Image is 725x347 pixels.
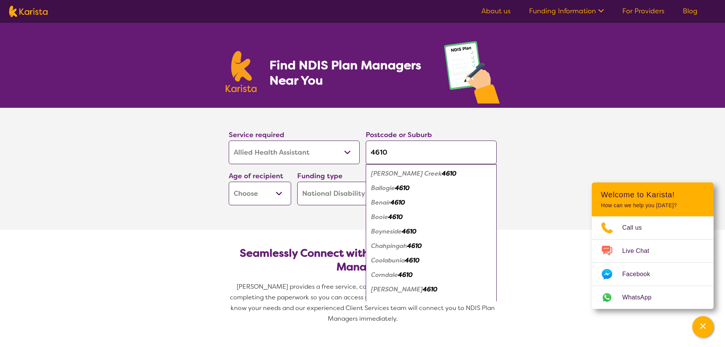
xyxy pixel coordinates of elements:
[370,253,493,268] div: Coolabunia 4610
[622,269,659,280] span: Facebook
[692,316,714,337] button: Channel Menu
[370,181,493,195] div: Ballogie 4610
[592,216,714,309] ul: Choose channel
[402,227,416,235] em: 4610
[229,171,283,181] label: Age of recipient
[371,227,402,235] em: Boyneside
[388,213,403,221] em: 4610
[444,41,500,108] img: plan-management
[481,6,511,16] a: About us
[529,6,604,16] a: Funding Information
[371,285,423,293] em: [PERSON_NAME]
[371,271,398,279] em: Corndale
[371,213,388,221] em: Booie
[370,297,493,311] div: Dangore 4610
[395,184,410,192] em: 4610
[601,190,704,199] h2: Welcome to Karista!
[622,245,658,257] span: Live Chat
[230,283,497,323] span: [PERSON_NAME] provides a free service, connecting you to NDIS Plan Managers and completing the pa...
[371,256,405,264] em: Coolabunia
[226,51,257,92] img: Karista logo
[370,166,493,181] div: Alice Creek 4610
[442,170,456,177] em: 4610
[622,292,661,303] span: WhatsApp
[622,222,651,233] span: Call us
[370,195,493,210] div: Benair 4610
[229,130,284,139] label: Service required
[269,58,429,88] h1: Find NDIS Plan Managers Near You
[622,6,664,16] a: For Providers
[366,141,497,164] input: Type
[371,300,423,308] em: [PERSON_NAME]
[371,242,407,250] em: Chahpingah
[370,239,493,253] div: Chahpingah 4610
[601,202,704,209] p: How can we help you [DATE]?
[423,285,437,293] em: 4610
[9,6,48,17] img: Karista logo
[370,210,493,224] div: Booie 4610
[370,224,493,239] div: Boyneside 4610
[371,184,395,192] em: Ballogie
[371,198,390,206] em: Benair
[390,198,405,206] em: 4610
[592,182,714,309] div: Channel Menu
[370,282,493,297] div: Crawford 4610
[407,242,422,250] em: 4610
[405,256,419,264] em: 4610
[370,268,493,282] div: Corndale 4610
[683,6,698,16] a: Blog
[235,246,491,274] h2: Seamlessly Connect with NDIS-Registered Plan Managers
[398,271,413,279] em: 4610
[592,286,714,309] a: Web link opens in a new tab.
[371,170,442,177] em: [PERSON_NAME] Creek
[297,171,343,181] label: Funding type
[366,130,432,139] label: Postcode or Suburb
[423,300,437,308] em: 4610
